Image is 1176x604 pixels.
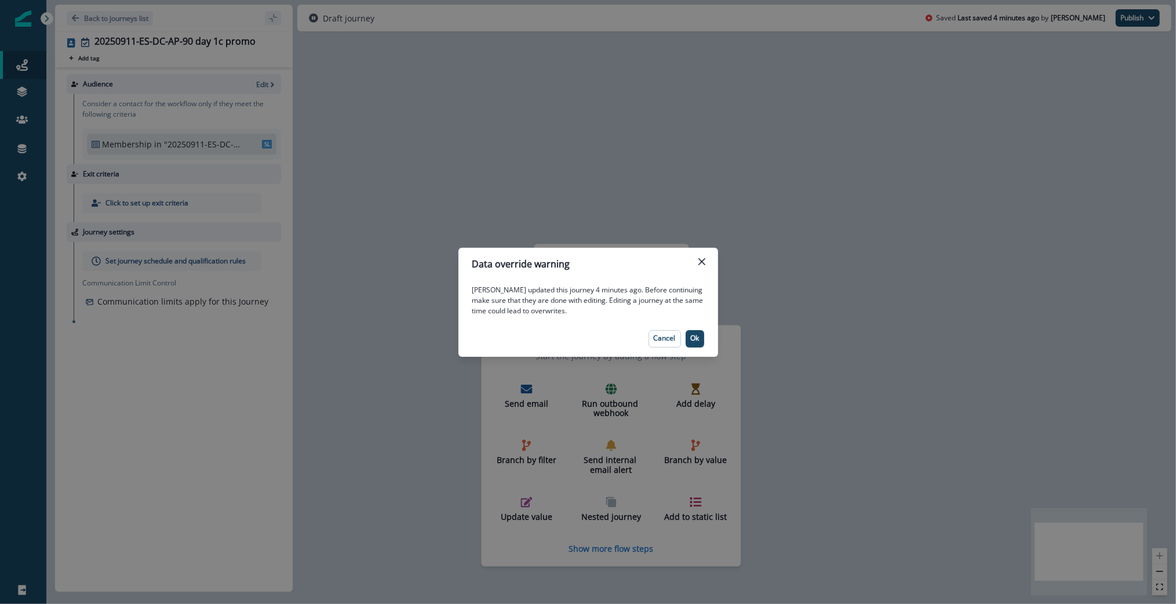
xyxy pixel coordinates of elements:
button: Ok [686,330,704,348]
button: Cancel [649,330,681,348]
button: Close [693,252,711,271]
p: Data override warning [472,257,570,271]
p: [PERSON_NAME] updated this journey 4 minutes ago. Before continuing make sure that they are done ... [472,285,704,316]
p: Ok [690,334,699,342]
p: Cancel [654,334,676,342]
